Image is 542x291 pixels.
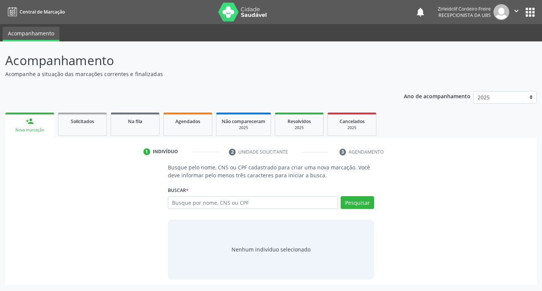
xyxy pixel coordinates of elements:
[333,125,371,131] div: 2025
[288,118,311,125] span: Resolvidos
[153,148,178,155] div: Indivíduo
[5,70,377,78] p: Acompanhe a situação das marcações correntes e finalizadas
[168,196,338,209] input: Busque por nome, CNS ou CPF
[438,6,491,12] div: Zirleidclif Cordeiro Freire
[143,148,150,155] div: 1
[11,127,49,133] div: Nova marcação
[438,12,491,18] span: Recepcionista da UBS
[524,6,537,19] button: apps
[341,196,374,209] button: Pesquisar
[20,9,65,15] span: Central de Marcação
[231,245,311,253] div: Nenhum indivíduo selecionado
[280,125,318,131] div: 2025
[493,4,509,20] img: img
[3,27,59,41] a: Acompanhamento
[168,163,375,179] p: Busque pelo nome, CNS ou CPF cadastrado para criar uma nova marcação. Você deve informar pelo men...
[5,6,65,18] a: Central de Marcação
[168,184,189,196] label: Buscar
[222,118,265,125] span: Não compareceram
[512,7,521,15] i: 
[26,117,34,125] div: person_add
[5,51,377,70] p: Acompanhamento
[340,118,365,125] span: Cancelados
[404,91,470,101] p: Ano de acompanhamento
[415,7,426,17] button: notifications
[128,118,142,125] span: Na fila
[175,118,200,125] span: Agendados
[222,125,265,131] div: 2025
[509,4,524,20] button: 
[71,118,94,125] span: Solicitados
